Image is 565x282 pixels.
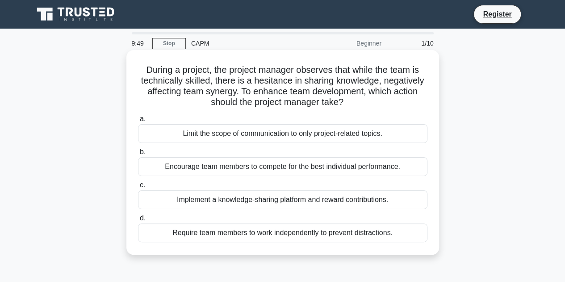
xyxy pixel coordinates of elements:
a: Stop [152,38,186,49]
div: Implement a knowledge-sharing platform and reward contributions. [138,190,427,209]
span: b. [140,148,146,156]
div: CAPM [186,34,309,52]
span: a. [140,115,146,122]
div: Limit the scope of communication to only project-related topics. [138,124,427,143]
span: d. [140,214,146,222]
div: Encourage team members to compete for the best individual performance. [138,157,427,176]
div: 9:49 [126,34,152,52]
div: Require team members to work independently to prevent distractions. [138,223,427,242]
div: Beginner [309,34,387,52]
span: c. [140,181,145,189]
a: Register [477,8,517,20]
div: 1/10 [387,34,439,52]
h5: During a project, the project manager observes that while the team is technically skilled, there ... [137,64,428,108]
